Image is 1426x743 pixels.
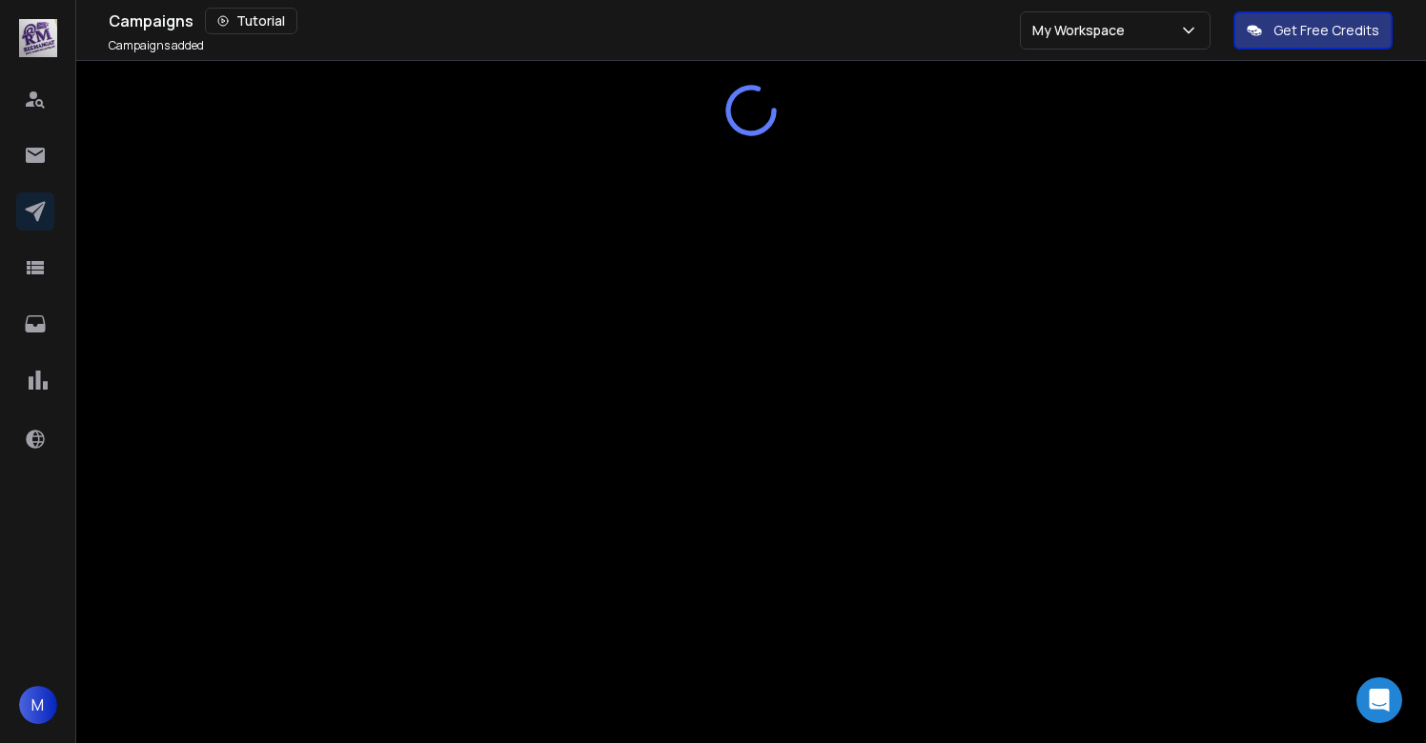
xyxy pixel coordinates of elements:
p: Get Free Credits [1273,21,1379,40]
button: Get Free Credits [1233,11,1393,50]
p: My Workspace [1032,21,1132,40]
button: M [19,686,57,724]
button: Tutorial [205,8,297,34]
div: Campaigns [109,8,1020,34]
div: Open Intercom Messenger [1356,677,1402,723]
p: Campaigns added [109,38,204,53]
img: logo [19,19,57,57]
